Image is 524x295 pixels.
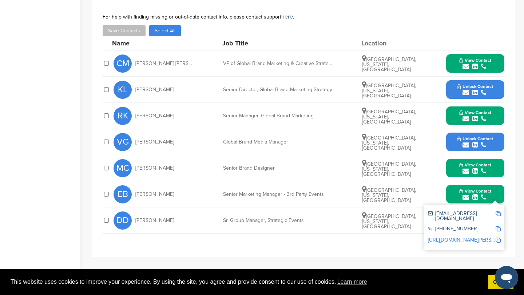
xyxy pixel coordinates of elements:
[135,113,174,118] span: [PERSON_NAME]
[457,136,493,141] span: Unlock Contact
[112,40,192,47] div: Name
[362,109,416,125] span: [GEOGRAPHIC_DATA], [US_STATE], [GEOGRAPHIC_DATA]
[496,211,501,216] img: Copy
[114,133,132,151] span: VG
[459,110,491,115] span: View Contact
[281,13,293,20] a: here
[336,276,368,287] a: learn more about cookies
[448,131,502,153] button: Unlock Contact
[428,226,495,233] div: [PHONE_NUMBER]
[135,192,174,197] span: [PERSON_NAME]
[450,53,500,74] button: View Contact
[362,82,416,99] span: [GEOGRAPHIC_DATA], [US_STATE], [GEOGRAPHIC_DATA]
[223,166,332,171] div: Senior Brand Designer
[114,159,132,177] span: MC
[103,25,146,36] button: Save Contacts
[114,81,132,99] span: KL
[114,211,132,230] span: DD
[450,157,500,179] button: View Contact
[428,211,495,221] div: [EMAIL_ADDRESS][DOMAIN_NAME]
[362,161,416,177] span: [GEOGRAPHIC_DATA], [US_STATE], [GEOGRAPHIC_DATA]
[114,107,132,125] span: RK
[135,218,174,223] span: [PERSON_NAME]
[149,25,181,36] button: Select All
[11,276,483,287] span: This website uses cookies to improve your experience. By using the site, you agree and provide co...
[496,238,501,243] img: Copy
[223,61,332,66] div: VP of Global Brand Marketing & Creative Strategy
[361,40,416,47] div: Location
[114,185,132,203] span: EB
[362,56,416,73] span: [GEOGRAPHIC_DATA], [US_STATE], [GEOGRAPHIC_DATA]
[362,213,416,230] span: [GEOGRAPHIC_DATA], [US_STATE], [GEOGRAPHIC_DATA]
[135,140,174,145] span: [PERSON_NAME]
[135,87,174,92] span: [PERSON_NAME]
[223,192,332,197] div: Senior Marketing Manager - 3rd Party Events
[459,189,491,194] span: View Contact
[496,226,501,231] img: Copy
[495,266,518,289] iframe: Button to launch messaging window
[450,183,500,205] button: View Contact
[428,237,517,243] a: [URL][DOMAIN_NAME][PERSON_NAME]
[450,105,500,127] button: View Contact
[362,187,416,203] span: [GEOGRAPHIC_DATA], [US_STATE], [GEOGRAPHIC_DATA]
[135,166,174,171] span: [PERSON_NAME]
[362,135,416,151] span: [GEOGRAPHIC_DATA], [US_STATE], [GEOGRAPHIC_DATA]
[223,113,332,118] div: Senior Manager, Global Brand Marketing
[223,140,332,145] div: Global Brand Media Manager
[223,218,332,223] div: Sr. Group Manager, Strategic Events
[223,87,332,92] div: Senior Director, Global Brand Marketing Strategy
[488,275,513,290] a: dismiss cookie message
[457,84,493,89] span: Unlock Contact
[448,79,502,101] button: Unlock Contact
[459,162,491,167] span: View Contact
[114,54,132,73] span: CM
[222,40,332,47] div: Job Title
[135,61,194,66] span: [PERSON_NAME] [PERSON_NAME]
[103,14,504,20] div: For help with finding missing or out-of-date contact info, please contact support .
[459,58,491,63] span: View Contact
